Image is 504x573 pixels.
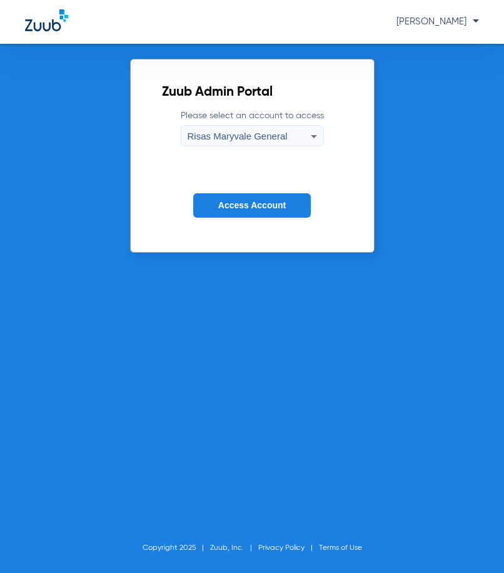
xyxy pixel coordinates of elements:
span: Risas Maryvale General [188,131,288,141]
a: Privacy Policy [258,544,305,552]
label: Please select an account to access [181,109,324,146]
iframe: Chat Widget [441,513,504,573]
h2: Zuub Admin Portal [162,86,343,99]
img: Zuub Logo [25,9,68,31]
a: Terms of Use [319,544,362,552]
button: Access Account [193,193,311,218]
span: [PERSON_NAME] [396,17,479,26]
li: Zuub, Inc. [210,542,258,554]
li: Copyright 2025 [143,542,210,554]
span: Access Account [218,200,286,210]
